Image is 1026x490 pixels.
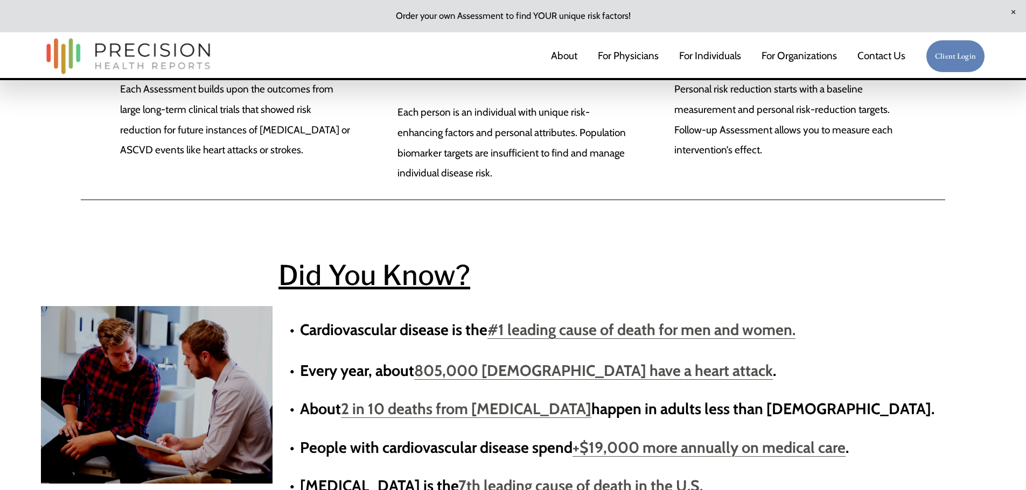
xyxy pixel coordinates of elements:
img: Precision Health Reports [41,33,215,79]
a: For Physicians [598,45,659,68]
strong: Cardiovascular disease is the [300,320,487,339]
span: Did You Know? [278,259,470,292]
p: Each Assessment builds upon the outcomes from large long-term clinical trials that showed risk re... [120,79,352,161]
a: About [551,45,577,68]
a: +$19,000 more annually on medical care [573,438,846,457]
p: Each person is an individual with unique risk-enhancing factors and personal attributes. Populati... [397,102,629,184]
iframe: Chat Widget [832,352,1026,490]
strong: Every year, about [300,361,414,380]
a: Contact Us [857,45,905,68]
strong: happen in adults less than [DEMOGRAPHIC_DATA]. [591,399,934,418]
strong: Personalized vs. population results [397,42,585,82]
p: Personal risk reduction starts with a baseline measurement and personal risk-reduction targets. F... [674,79,906,161]
a: folder dropdown [762,45,837,68]
strong: About [300,399,341,418]
a: 2 in 10 deaths from [MEDICAL_DATA] [341,399,591,418]
strong: . [773,361,776,380]
span: For Organizations [762,46,837,66]
a: For Individuals [679,45,741,68]
a: Client Login [926,40,985,73]
a: #1 leading cause of death for men and women. [487,320,795,339]
strong: People with cardiovascular disease spend [300,438,573,457]
a: 805,000 [DEMOGRAPHIC_DATA] have a heart attack [414,361,773,380]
